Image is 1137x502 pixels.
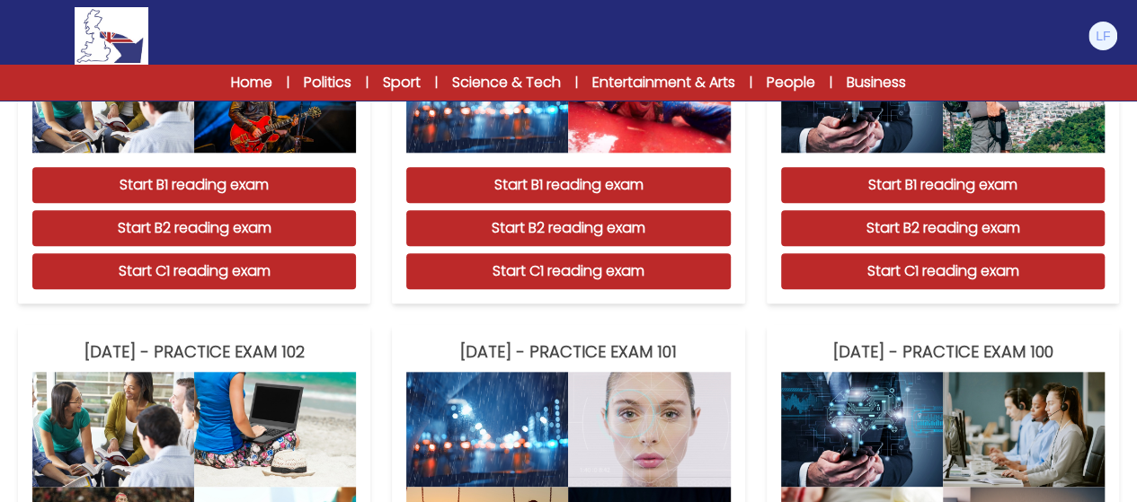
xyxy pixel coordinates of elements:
[304,72,351,93] a: Politics
[383,72,421,93] a: Sport
[32,253,356,289] button: Start C1 reading exam
[406,372,568,487] img: PRACTICE EXAM 101
[287,74,289,92] span: |
[18,7,205,65] a: Logo
[406,253,730,289] button: Start C1 reading exam
[781,372,943,487] img: PRACTICE EXAM 100
[943,372,1105,487] img: PRACTICE EXAM 100
[194,372,356,487] img: PRACTICE EXAM 102
[366,74,369,92] span: |
[32,339,356,365] h3: [DATE] - PRACTICE EXAM 102
[575,74,578,92] span: |
[1088,22,1117,50] img: Lorenzo Filicetti
[847,72,906,93] a: Business
[435,74,438,92] span: |
[781,253,1105,289] button: Start C1 reading exam
[75,7,148,65] img: Logo
[406,210,730,246] button: Start B2 reading exam
[452,72,561,93] a: Science & Tech
[781,210,1105,246] button: Start B2 reading exam
[767,72,815,93] a: People
[781,167,1105,203] button: Start B1 reading exam
[592,72,735,93] a: Entertainment & Arts
[406,339,730,365] h3: [DATE] - PRACTICE EXAM 101
[568,372,730,487] img: PRACTICE EXAM 101
[231,72,272,93] a: Home
[830,74,832,92] span: |
[750,74,752,92] span: |
[781,339,1105,365] h3: [DATE] - PRACTICE EXAM 100
[32,167,356,203] button: Start B1 reading exam
[32,372,194,487] img: PRACTICE EXAM 102
[406,167,730,203] button: Start B1 reading exam
[32,210,356,246] button: Start B2 reading exam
